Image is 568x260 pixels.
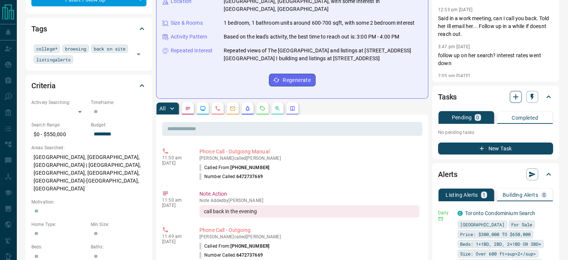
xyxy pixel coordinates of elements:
p: Search Range: [31,122,87,128]
p: 3:47 pm [DATE] [438,44,470,49]
p: Actively Searching: [31,99,87,106]
p: 11:50 am [162,198,188,203]
p: [DATE] [162,239,188,244]
button: Open [133,49,144,59]
p: Listing Alerts [446,192,478,198]
span: listingalerts [36,56,71,63]
p: Size & Rooms [171,19,203,27]
p: [GEOGRAPHIC_DATA], [GEOGRAPHIC_DATA], [GEOGRAPHIC_DATA] | [GEOGRAPHIC_DATA], [GEOGRAPHIC_DATA], [... [31,151,146,195]
p: $0 - $550,000 [31,128,87,141]
span: college* [36,45,58,52]
p: [DATE] [162,203,188,208]
div: Tags [31,20,146,38]
div: condos.ca [457,211,463,216]
span: For Sale [511,221,532,228]
span: Price: $300,000 TO $650,000 [460,230,531,238]
p: Beds: [31,244,87,250]
p: Home Type: [31,221,87,228]
span: [PHONE_NUMBER] [230,244,269,249]
svg: Calls [215,105,221,111]
p: Activity Pattern [171,33,207,41]
span: Beds: 1+1BD, 2BD, 2+1BD OR 3BD+ [460,240,541,248]
p: Budget: [91,122,146,128]
p: 0 [543,192,546,198]
a: Toronto Condominium Search [465,210,535,216]
p: All [159,106,165,111]
h2: Criteria [31,80,56,92]
p: 11:49 am [162,234,188,239]
span: [GEOGRAPHIC_DATA] [460,221,505,228]
h2: Alerts [438,168,457,180]
p: [DATE] [162,160,188,166]
h2: Tasks [438,91,457,103]
p: Called From: [199,243,269,250]
span: 6472737669 [236,253,263,258]
p: Note Added by [PERSON_NAME] [199,198,419,203]
p: [PERSON_NAME] called [PERSON_NAME] [199,234,419,239]
p: Motivation: [31,199,146,205]
div: Tasks [438,88,553,106]
svg: Email [438,216,443,221]
p: Repeated views of The [GEOGRAPHIC_DATA] and listings at [STREET_ADDRESS][GEOGRAPHIC_DATA] I build... [224,47,422,62]
p: Daily [438,209,453,216]
p: Min Size: [91,221,146,228]
p: Said in a work meeting, can I call you back. Told her Ill email her... Follow up in a while if do... [438,15,553,38]
p: Phone Call - Outgoing Manual [199,148,419,156]
p: Completed [512,115,538,120]
p: 0 [476,115,479,120]
p: Called From: [199,164,269,171]
button: Regenerate [269,74,316,86]
p: 11:50 am [162,155,188,160]
button: New Task [438,143,553,155]
svg: Lead Browsing Activity [200,105,206,111]
p: 1 [482,192,485,198]
p: [PERSON_NAME] called [PERSON_NAME] [199,156,419,161]
p: Areas Searched: [31,144,146,151]
p: Repeated Interest [171,47,212,55]
p: Phone Call - Outgoing [199,226,419,234]
p: Pending [451,115,472,120]
div: call back in the evening [199,205,419,217]
span: 6472737669 [236,174,263,179]
svg: Listing Alerts [245,105,251,111]
p: 12:53 pm [DATE] [438,7,472,12]
p: Timeframe: [91,99,146,106]
span: Size: Over 600 ft<sup>2</sup> [460,250,536,257]
p: Number Called: [199,252,263,259]
svg: Notes [185,105,191,111]
div: Alerts [438,165,553,183]
span: [PHONE_NUMBER] [230,165,269,170]
span: browsing [65,45,86,52]
p: Building Alerts [503,192,538,198]
svg: Requests [260,105,266,111]
svg: Emails [230,105,236,111]
p: Based on the lead's activity, the best time to reach out is: 3:00 PM - 4:00 PM [224,33,399,41]
p: 1 bedroom, 1 bathroom units around 600-700 sqft, with some 2 bedroom interest [224,19,415,27]
p: No pending tasks [438,127,553,138]
p: Baths: [91,244,146,250]
p: 7:05 pm [DATE] [438,73,470,79]
p: follow up on her search? interest rates went down [438,52,553,67]
h2: Tags [31,23,47,35]
p: Note Action [199,190,419,198]
span: back on site [94,45,125,52]
svg: Agent Actions [289,105,295,111]
div: Criteria [31,77,146,95]
svg: Opportunities [274,105,280,111]
p: Number Called: [199,173,263,180]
